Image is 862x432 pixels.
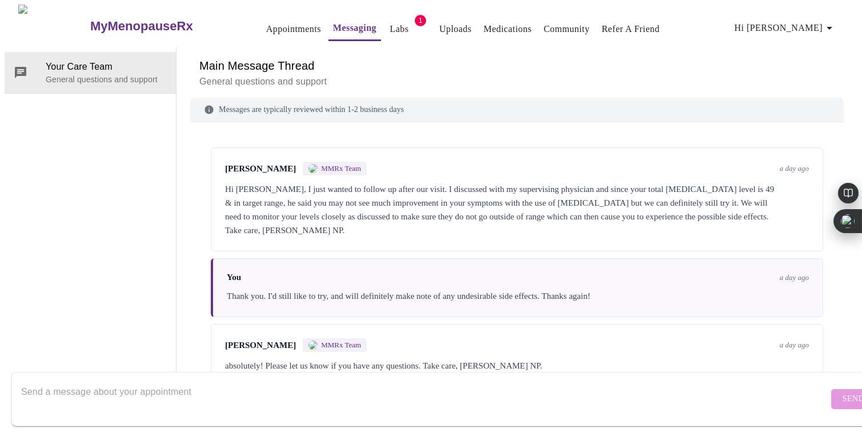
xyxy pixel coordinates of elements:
img: MMRX [308,164,318,173]
span: [PERSON_NAME] [225,341,296,350]
button: Labs [381,18,418,41]
span: a day ago [780,273,809,282]
span: MMRx Team [321,164,361,173]
h3: MyMenopauseRx [90,19,193,34]
div: Thank you. I'd still like to try, and will definitely make note of any undesirable side effects. ... [227,289,809,303]
span: Hi [PERSON_NAME] [735,20,836,36]
h6: Main Message Thread [199,57,835,75]
a: Labs [390,21,409,37]
span: [PERSON_NAME] [225,164,296,174]
a: Medications [484,21,532,37]
p: General questions and support [46,74,167,85]
a: MyMenopauseRx [89,6,238,46]
button: Uploads [435,18,476,41]
div: Your Care TeamGeneral questions and support [5,52,176,93]
button: Appointments [262,18,326,41]
button: Medications [479,18,536,41]
span: a day ago [780,341,809,350]
span: Your Care Team [46,60,167,74]
a: Refer a Friend [602,21,660,37]
a: Uploads [439,21,472,37]
img: MMRX [308,341,318,350]
button: Messaging [328,17,381,41]
div: Hi [PERSON_NAME], I just wanted to follow up after our visit. I discussed with my supervising phy... [225,182,809,237]
button: Hi [PERSON_NAME] [730,17,841,39]
div: Messages are typically reviewed within 1-2 business days [190,98,844,122]
button: Community [539,18,595,41]
img: MyMenopauseRx Logo [18,5,89,47]
a: Appointments [266,21,321,37]
div: absolutely! Please let us know if you have any questions. Take care, [PERSON_NAME] NP. [225,359,809,373]
a: Community [544,21,590,37]
a: Messaging [333,20,376,36]
span: MMRx Team [321,341,361,350]
p: General questions and support [199,75,835,89]
button: Refer a Friend [597,18,664,41]
span: 1 [415,15,426,26]
textarea: Send a message about your appointment [21,381,828,417]
span: a day ago [780,164,809,173]
span: You [227,273,241,282]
